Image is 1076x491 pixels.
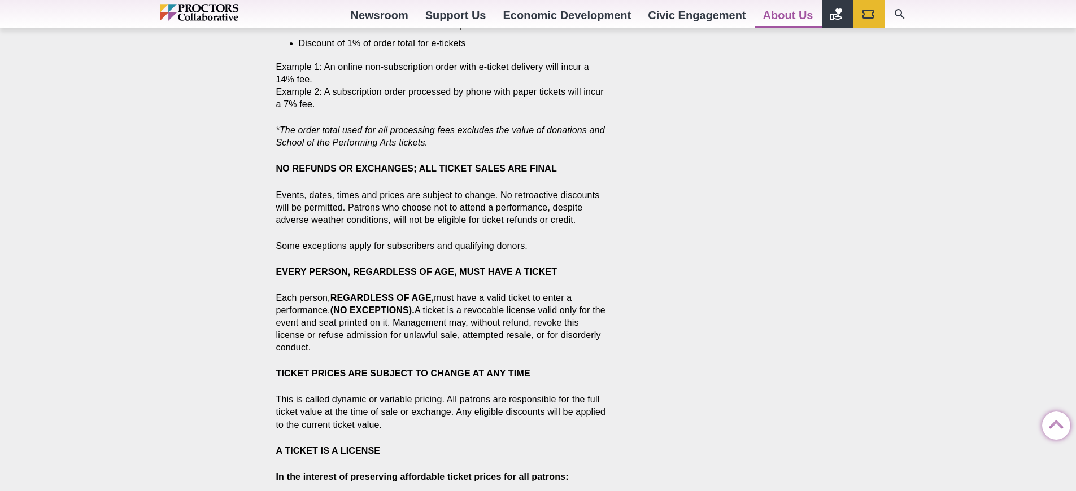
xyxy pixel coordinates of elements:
a: Back to Top [1042,412,1065,435]
strong: EVERY PERSON, REGARDLESS OF AGE, MUST HAVE A TICKET [276,267,557,277]
strong: NO REFUNDS OR EXCHANGES; ALL TICKET SALES ARE FINAL [276,164,557,173]
strong: REGARDLESS OF AGE, [330,293,434,303]
p: Each person, must have a valid ticket to enter a performance. A ticket is a revocable license val... [276,292,608,354]
strong: TICKET PRICES ARE SUBJECT TO CHANGE AT ANY TIME [276,369,530,378]
li: Discount of 1% of order total for e-tickets [299,37,591,50]
img: Proctors logo [160,4,287,21]
em: *The order total used for all processing fees excludes the value of donations and School of the P... [276,125,605,147]
strong: (NO EXCEPTIONS). [330,305,415,315]
p: Some exceptions apply for subscribers and qualifying donors. [276,240,608,252]
p: Example 1: An online non-subscription order with e-ticket delivery will incur a 14% fee. Example ... [276,61,608,111]
p: Events, dates, times and prices are subject to change. No retroactive discounts will be permitted... [276,189,608,226]
strong: In the interest of preserving affordable ticket prices for all patrons: [276,472,569,481]
p: This is called dynamic or variable pricing. All patrons are responsible for the full ticket value... [276,393,608,431]
strong: A TICKET IS A LICENSE [276,446,381,455]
